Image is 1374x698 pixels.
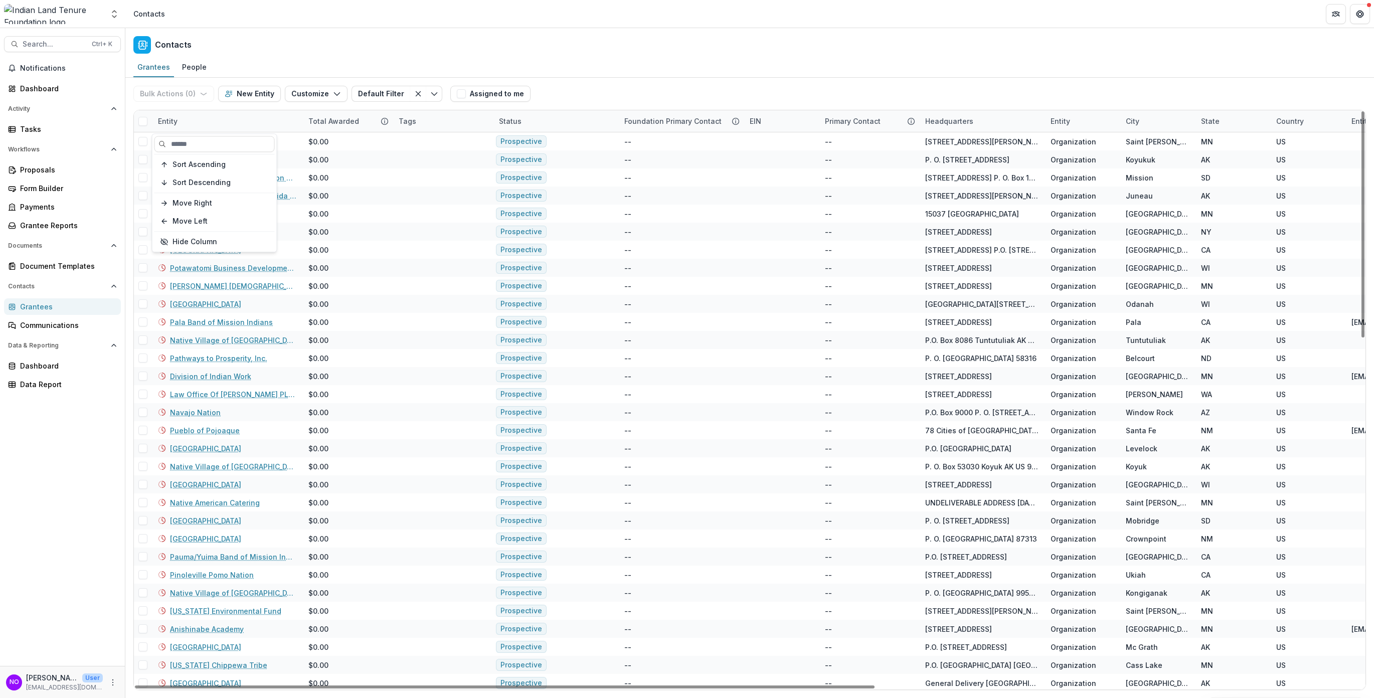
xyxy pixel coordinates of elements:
[1045,110,1120,132] div: Entity
[308,443,328,454] div: $0.00
[170,552,296,562] a: Pauma/Yuima Band of Mission Indians
[170,353,267,364] a: Pathways to Prosperity, Inc.
[825,425,832,436] div: --
[624,317,631,327] div: --
[154,174,275,191] button: Sort Descending
[170,570,254,580] a: Pinoleville Pomo Nation
[1126,136,1189,147] div: Saint [PERSON_NAME]
[1126,425,1156,436] div: Santa Fe
[154,195,275,211] button: Move Right
[1201,227,1212,237] div: NY
[170,588,296,598] a: Native Village of [GEOGRAPHIC_DATA]
[20,183,113,194] div: Form Builder
[20,64,117,73] span: Notifications
[154,234,275,250] button: Hide Column
[1276,281,1286,291] div: US
[107,676,119,688] button: More
[393,110,493,132] div: Tags
[20,124,113,134] div: Tasks
[308,299,328,309] div: $0.00
[1051,317,1096,327] div: Organization
[925,227,992,237] div: [STREET_ADDRESS]
[1126,371,1189,382] div: [GEOGRAPHIC_DATA]
[1051,425,1096,436] div: Organization
[1276,371,1286,382] div: US
[1051,209,1096,219] div: Organization
[819,110,919,132] div: Primary Contact
[4,80,121,97] a: Dashboard
[1045,116,1076,126] div: Entity
[352,86,410,102] button: Default Filter
[133,60,174,74] div: Grantees
[1051,461,1096,472] div: Organization
[624,407,631,418] div: --
[1126,227,1189,237] div: [GEOGRAPHIC_DATA]
[925,263,992,273] div: [STREET_ADDRESS]
[20,361,113,371] div: Dashboard
[624,425,631,436] div: --
[4,4,103,24] img: Indian Land Tenure Foundation logo
[1051,263,1096,273] div: Organization
[925,371,992,382] div: [STREET_ADDRESS]
[152,110,302,132] div: Entity
[450,86,531,102] button: Assigned to me
[1276,136,1286,147] div: US
[1276,353,1286,364] div: US
[500,372,542,381] span: Prospective
[1201,209,1213,219] div: MN
[4,101,121,117] button: Open Activity
[825,191,832,201] div: --
[500,444,542,453] span: Prospective
[1195,116,1226,126] div: State
[178,58,211,77] a: People
[308,407,328,418] div: $0.00
[825,479,832,490] div: --
[1201,191,1210,201] div: AK
[1126,443,1157,454] div: Levelock
[170,606,281,616] a: [US_STATE] Environmental Fund
[4,141,121,157] button: Open Workflows
[170,281,296,291] a: [PERSON_NAME] [DEMOGRAPHIC_DATA] Community
[20,301,113,312] div: Grantees
[129,7,169,21] nav: breadcrumb
[1276,172,1286,183] div: US
[170,443,241,454] a: [GEOGRAPHIC_DATA]
[1276,299,1286,309] div: US
[825,389,832,400] div: --
[20,261,113,271] div: Document Templates
[170,407,221,418] a: Navajo Nation
[618,116,728,126] div: Foundation Primary Contact
[4,217,121,234] a: Grantee Reports
[218,86,281,102] button: New Entity
[1201,389,1212,400] div: WA
[308,461,328,472] div: $0.00
[1201,136,1213,147] div: MN
[624,335,631,345] div: --
[1126,317,1141,327] div: Pala
[20,202,113,212] div: Payments
[624,299,631,309] div: --
[925,172,1039,183] div: [STREET_ADDRESS] P. O. Box 106 Mission SD US 57555-0106
[1051,136,1096,147] div: Organization
[1276,443,1286,454] div: US
[825,209,832,219] div: --
[500,336,542,344] span: Prospective
[500,426,542,435] span: Prospective
[8,146,107,153] span: Workflows
[493,110,618,132] div: Status
[500,264,542,272] span: Prospective
[744,110,819,132] div: EIN
[618,110,744,132] div: Foundation Primary Contact
[4,60,121,76] button: Notifications
[1270,110,1345,132] div: Country
[308,172,328,183] div: $0.00
[155,40,192,50] h2: Contacts
[624,371,631,382] div: --
[170,678,241,688] a: [GEOGRAPHIC_DATA]
[624,209,631,219] div: --
[1051,245,1096,255] div: Organization
[302,110,393,132] div: Total Awarded
[925,209,1019,219] div: 15037 [GEOGRAPHIC_DATA]
[170,534,241,544] a: [GEOGRAPHIC_DATA]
